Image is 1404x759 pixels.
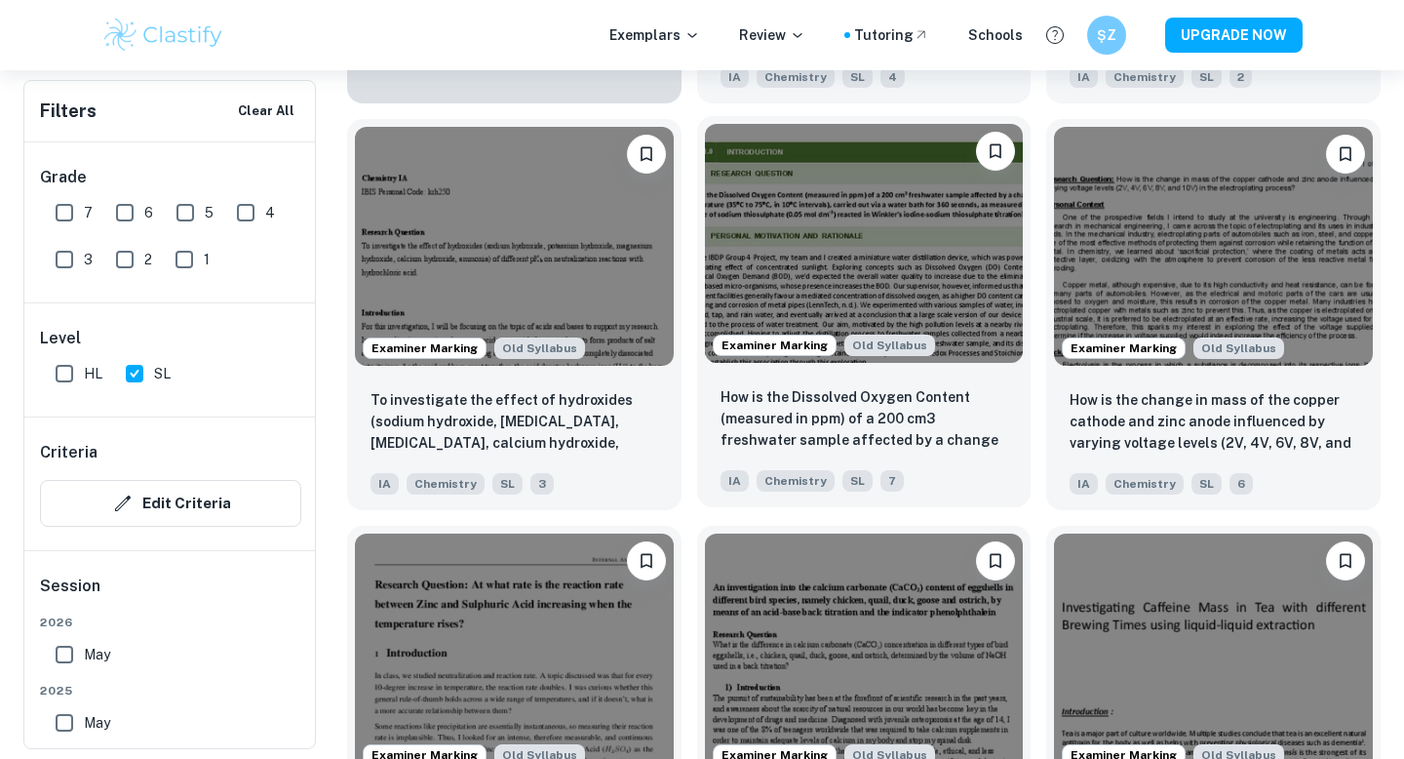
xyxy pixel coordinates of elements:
button: Edit Criteria [40,480,301,527]
button: Bookmark [627,541,666,580]
span: 2026 [40,614,301,631]
p: To investigate the effect of hydroxides (sodium hydroxide, potassium hydroxide, magnesium hydroxi... [370,389,658,456]
span: Chemistry [407,473,485,495]
span: SL [842,66,873,88]
span: 3 [84,249,93,270]
span: May [84,712,110,734]
span: Old Syllabus [844,335,935,356]
a: Schools [968,24,1023,46]
p: How is the Dissolved Oxygen Content (measured in ppm) of a 200 cm3 freshwater sample affected by ... [721,386,1008,453]
span: SL [492,473,523,495]
button: Bookmark [1326,541,1365,580]
button: Bookmark [976,132,1015,171]
span: 5 [205,202,214,223]
span: Chemistry [1106,473,1184,495]
span: 1 [204,249,210,270]
div: Starting from the May 2025 session, the Chemistry IA requirements have changed. It's OK to refer ... [1193,338,1284,359]
span: SL [154,363,171,384]
h6: Filters [40,98,97,125]
span: 3 [530,473,554,495]
span: HL [84,363,102,384]
span: Examiner Marking [714,337,836,354]
span: Examiner Marking [1063,340,1185,357]
button: Bookmark [976,541,1015,580]
h6: Session [40,575,301,614]
span: 7 [880,470,904,492]
span: Examiner Marking [364,340,486,357]
button: Bookmark [1326,135,1365,174]
span: SL [1191,473,1222,495]
span: IA [721,66,749,88]
button: Bookmark [627,135,666,174]
div: Starting from the May 2025 session, the Chemistry IA requirements have changed. It's OK to refer ... [494,338,585,359]
span: 6 [144,202,153,223]
span: 4 [880,66,905,88]
span: 2025 [40,682,301,699]
button: ŞZ [1087,16,1126,55]
span: 2 [144,249,152,270]
h6: Criteria [40,441,97,464]
span: Chemistry [757,470,835,492]
button: UPGRADE NOW [1165,18,1303,53]
img: Chemistry IA example thumbnail: How is the change in mass of the copper [1054,127,1373,366]
a: Examiner MarkingStarting from the May 2025 session, the Chemistry IA requirements have changed. I... [697,119,1032,510]
span: Old Syllabus [494,338,585,359]
p: How is the change in mass of the copper cathode and zinc anode influenced by varying voltage leve... [1070,389,1357,456]
span: SL [842,470,873,492]
h6: Level [40,327,301,350]
span: 7 [84,202,93,223]
span: 4 [265,202,275,223]
span: IA [370,473,399,495]
p: Exemplars [609,24,700,46]
span: IA [1070,473,1098,495]
div: Starting from the May 2025 session, the Chemistry IA requirements have changed. It's OK to refer ... [844,335,935,356]
span: Chemistry [1106,66,1184,88]
span: IA [1070,66,1098,88]
img: Clastify logo [101,16,225,55]
span: IA [721,470,749,492]
a: Examiner MarkingStarting from the May 2025 session, the Chemistry IA requirements have changed. I... [347,119,682,510]
span: Old Syllabus [1193,338,1284,359]
h6: Grade [40,166,301,189]
button: Help and Feedback [1038,19,1072,52]
span: SL [1191,66,1222,88]
button: Clear All [233,97,299,126]
h6: ŞZ [1096,24,1118,46]
a: Tutoring [854,24,929,46]
img: Chemistry IA example thumbnail: How is the Dissolved Oxygen Content (mea [705,124,1024,363]
span: Chemistry [757,66,835,88]
p: Review [739,24,805,46]
img: Chemistry IA example thumbnail: To investigate the effect of hydroxides [355,127,674,366]
span: 6 [1229,473,1253,495]
span: 2 [1229,66,1252,88]
a: Examiner MarkingStarting from the May 2025 session, the Chemistry IA requirements have changed. I... [1046,119,1381,510]
span: May [84,644,110,665]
